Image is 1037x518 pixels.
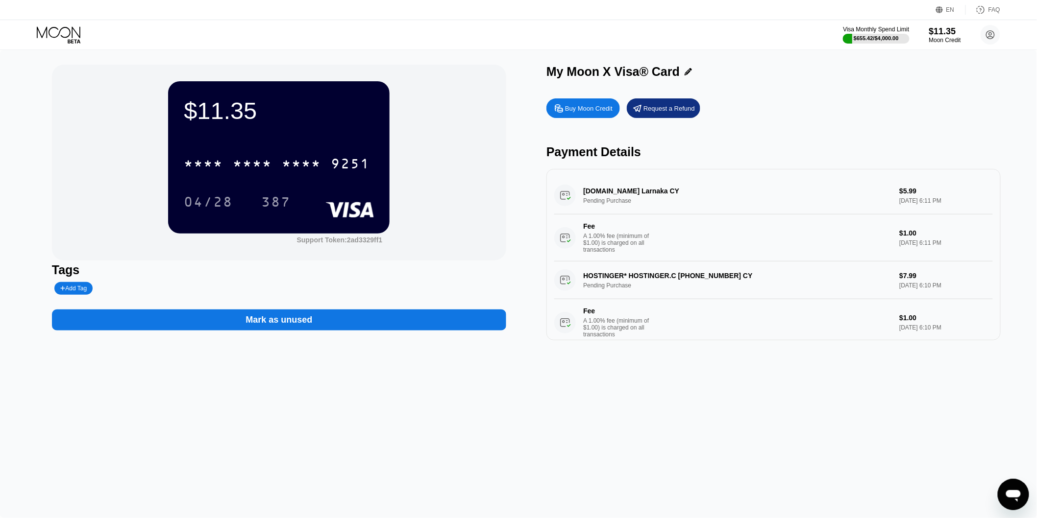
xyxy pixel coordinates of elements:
[929,26,961,44] div: $11.35Moon Credit
[899,314,993,322] div: $1.00
[998,479,1029,510] iframe: Button to launch messaging window
[583,222,652,230] div: Fee
[988,6,1000,13] div: FAQ
[546,145,1001,159] div: Payment Details
[52,263,506,277] div: Tags
[946,6,955,13] div: EN
[936,5,966,15] div: EN
[54,282,93,295] div: Add Tag
[583,233,657,253] div: A 1.00% fee (minimum of $1.00) is charged on all transactions
[966,5,1000,15] div: FAQ
[583,307,652,315] div: Fee
[583,317,657,338] div: A 1.00% fee (minimum of $1.00) is charged on all transactions
[246,314,312,326] div: Mark as unused
[261,195,291,211] div: 387
[854,35,899,41] div: $655.42 / $4,000.00
[643,104,695,113] div: Request a Refund
[297,236,383,244] div: Support Token:2ad3329ff1
[60,285,87,292] div: Add Tag
[184,97,374,124] div: $11.35
[554,214,993,261] div: FeeA 1.00% fee (minimum of $1.00) is charged on all transactions$1.00[DATE] 6:11 PM
[184,195,233,211] div: 04/28
[297,236,383,244] div: Support Token: 2ad3329ff1
[546,65,680,79] div: My Moon X Visa® Card
[52,300,506,330] div: Mark as unused
[899,239,993,246] div: [DATE] 6:11 PM
[843,26,909,33] div: Visa Monthly Spend Limit
[929,26,961,37] div: $11.35
[331,157,370,173] div: 9251
[929,37,961,44] div: Moon Credit
[899,324,993,331] div: [DATE] 6:10 PM
[627,98,700,118] div: Request a Refund
[176,189,240,214] div: 04/28
[899,229,993,237] div: $1.00
[254,189,298,214] div: 387
[843,26,909,44] div: Visa Monthly Spend Limit$655.42/$4,000.00
[546,98,620,118] div: Buy Moon Credit
[565,104,613,113] div: Buy Moon Credit
[554,299,993,346] div: FeeA 1.00% fee (minimum of $1.00) is charged on all transactions$1.00[DATE] 6:10 PM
